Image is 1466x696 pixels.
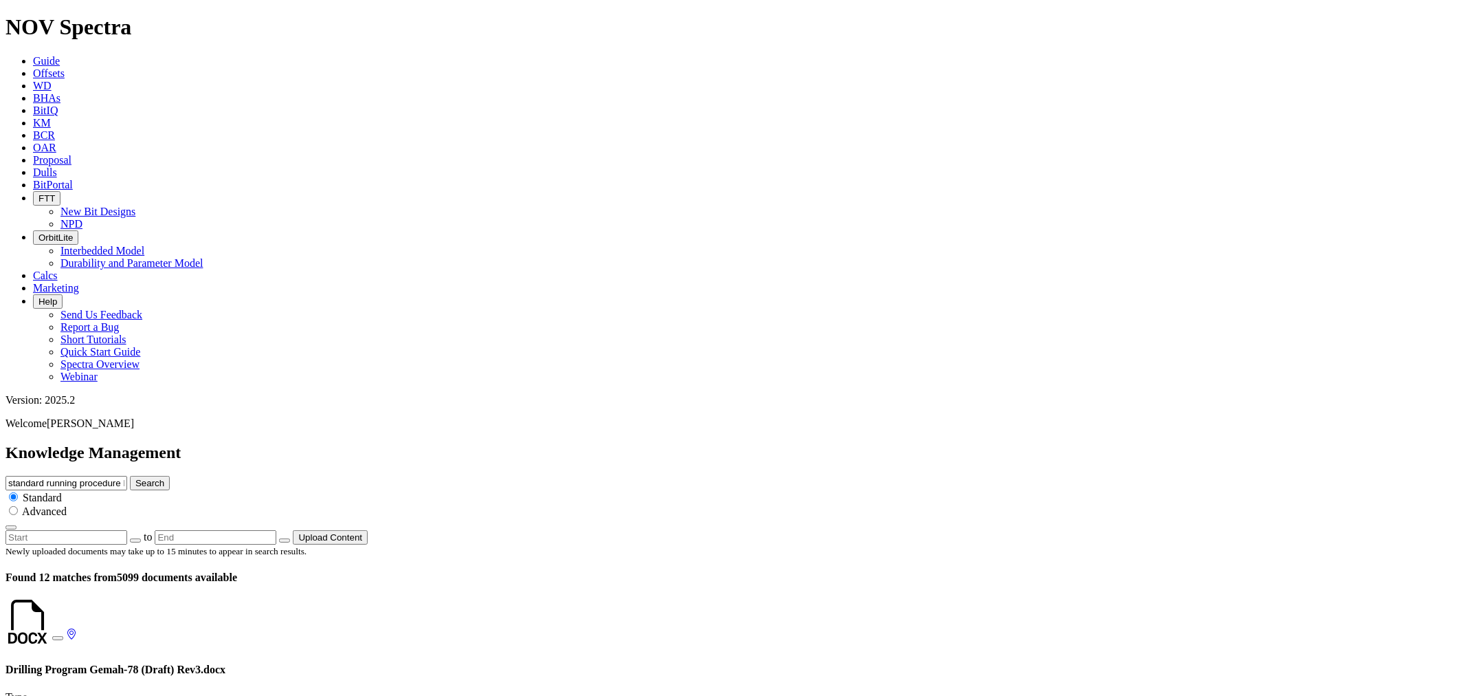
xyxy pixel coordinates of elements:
span: FTT [38,193,55,204]
button: Upload Content [293,530,368,545]
span: to [144,531,152,543]
input: End [155,530,276,545]
a: Dulls [33,166,57,178]
a: Marketing [33,282,79,294]
h4: 5099 documents available [5,572,1461,584]
a: Durability and Parameter Model [60,257,203,269]
button: Help [33,294,63,309]
span: Help [38,296,57,307]
h4: Drilling Program Gemah-78 (Draft) Rev3.docx [5,664,1461,676]
a: BHAs [33,92,60,104]
a: Proposal [33,154,71,166]
a: Offsets [33,67,65,79]
a: Webinar [60,371,98,382]
a: BCR [33,129,55,141]
a: WD [33,80,52,91]
span: Found 12 matches from [5,572,117,583]
span: Standard [23,492,62,503]
span: OrbitLite [38,232,73,243]
h1: NOV Spectra [5,14,1461,40]
button: Search [130,476,170,490]
a: Interbedded Model [60,245,144,257]
h2: Knowledge Management [5,444,1461,462]
p: Welcome [5,417,1461,430]
input: Start [5,530,127,545]
span: [PERSON_NAME] [47,417,134,429]
a: OAR [33,142,56,153]
a: NPD [60,218,82,230]
a: Spectra Overview [60,358,140,370]
a: Report a Bug [60,321,119,333]
small: Newly uploaded documents may take up to 15 minutes to appear in search results. [5,546,307,556]
button: OrbitLite [33,230,78,245]
a: Guide [33,55,60,67]
div: Version: 2025.2 [5,394,1461,406]
a: New Bit Designs [60,206,135,217]
a: BitPortal [33,179,73,191]
a: Quick Start Guide [60,346,140,358]
a: BitIQ [33,105,58,116]
button: FTT [33,191,60,206]
a: Send Us Feedback [60,309,142,320]
a: KM [33,117,51,129]
a: Short Tutorials [60,334,126,345]
a: Calcs [33,270,58,281]
input: e.g. Smoothsteer Record [5,476,127,490]
span: Advanced [22,505,67,517]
